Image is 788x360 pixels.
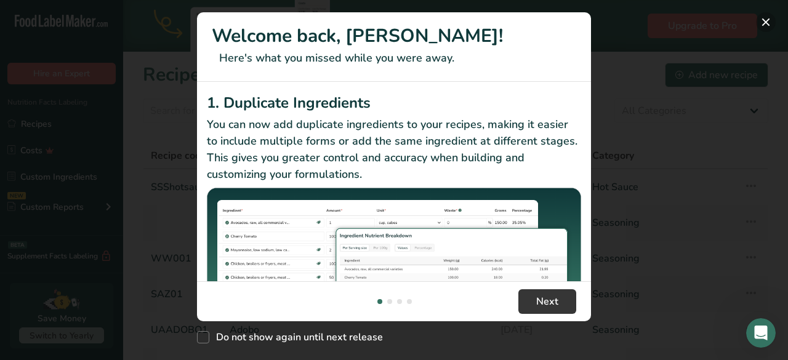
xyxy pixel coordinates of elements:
h1: Welcome back, [PERSON_NAME]! [212,22,576,50]
p: You can now add duplicate ingredients to your recipes, making it easier to include multiple forms... [207,116,581,183]
p: Here's what you missed while you were away. [212,50,576,66]
button: Next [518,289,576,314]
span: Next [536,294,558,309]
span: Do not show again until next release [209,331,383,343]
iframe: Intercom live chat [746,318,776,348]
h2: 1. Duplicate Ingredients [207,92,581,114]
img: Duplicate Ingredients [207,188,581,327]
